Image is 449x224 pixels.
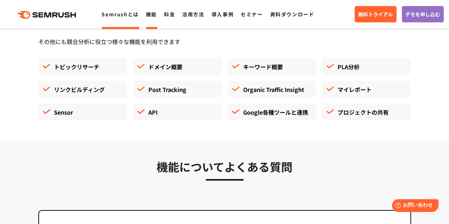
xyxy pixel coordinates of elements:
[38,81,127,98] div: リンクビルディング
[164,11,175,18] a: 料金
[241,11,263,18] a: セミナー
[212,11,234,18] a: 導入事例
[38,58,127,75] div: トピックリサーチ
[322,81,411,98] div: マイレポート
[355,6,396,22] a: 無料トライアル
[133,103,222,120] div: API
[402,6,444,22] a: デモを申し込む
[322,103,411,120] div: プロジェクトの共有
[38,36,411,47] div: その他にも競合分析に役立つ様々な機能を利用できます
[386,196,441,216] iframe: Help widget launcher
[405,10,440,18] span: デモを申し込む
[133,81,222,98] div: Post Tracking
[270,11,314,18] a: 資料ダウンロード
[133,58,222,75] div: ドメイン概要
[322,58,411,75] div: PLA分析
[102,11,138,18] a: Semrushとは
[358,10,393,18] span: 無料トライアル
[228,81,317,98] div: Organic Traffic Insight
[182,11,204,18] a: 活用方法
[228,58,317,75] div: キーワード概要
[146,11,157,18] a: 機能
[38,103,127,120] div: Sensor
[38,157,411,175] h3: 機能についてよくある質問
[228,103,317,120] div: Google各種ツールと連携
